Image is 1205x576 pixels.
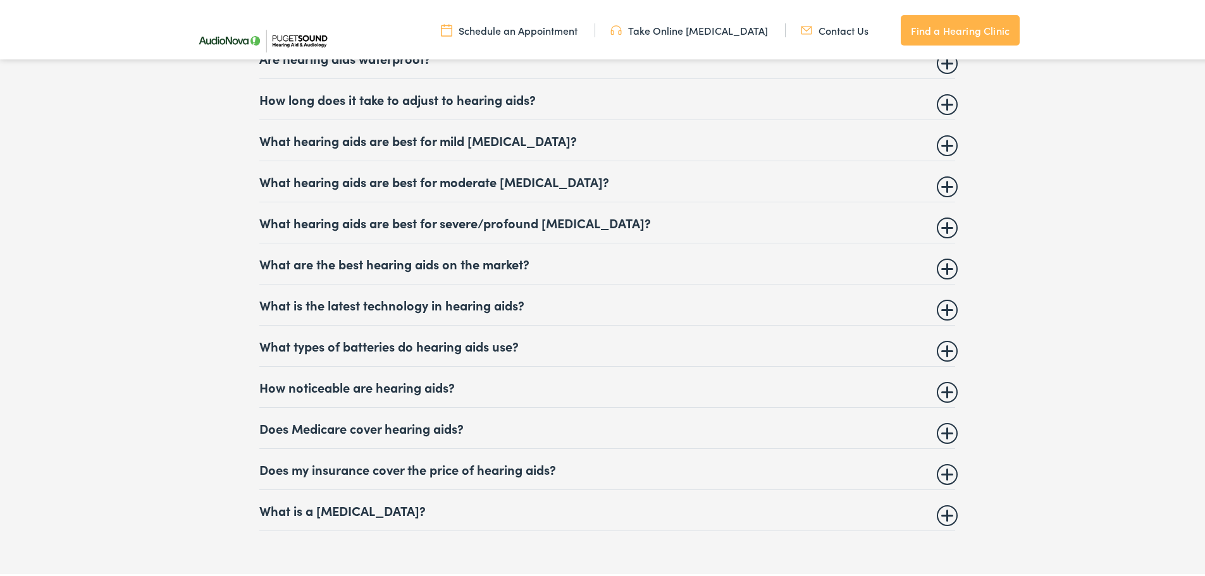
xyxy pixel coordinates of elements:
a: Find a Hearing Clinic [901,13,1020,43]
a: Contact Us [801,21,868,35]
summary: What types of batteries do hearing aids use? [259,336,955,351]
summary: Does my insurance cover the price of hearing aids? [259,459,955,474]
summary: Does Medicare cover hearing aids? [259,418,955,433]
img: utility icon [801,21,812,35]
summary: What hearing aids are best for moderate [MEDICAL_DATA]? [259,171,955,187]
summary: How noticeable are hearing aids? [259,377,955,392]
summary: What are the best hearing aids on the market? [259,254,955,269]
summary: What is a [MEDICAL_DATA]? [259,500,955,515]
a: Schedule an Appointment [441,21,578,35]
summary: What hearing aids are best for severe/profound [MEDICAL_DATA]? [259,212,955,228]
a: Take Online [MEDICAL_DATA] [610,21,768,35]
summary: How long does it take to adjust to hearing aids? [259,89,955,104]
summary: What is the latest technology in hearing aids? [259,295,955,310]
summary: What hearing aids are best for mild [MEDICAL_DATA]? [259,130,955,145]
img: utility icon [441,21,452,35]
img: utility icon [610,21,622,35]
